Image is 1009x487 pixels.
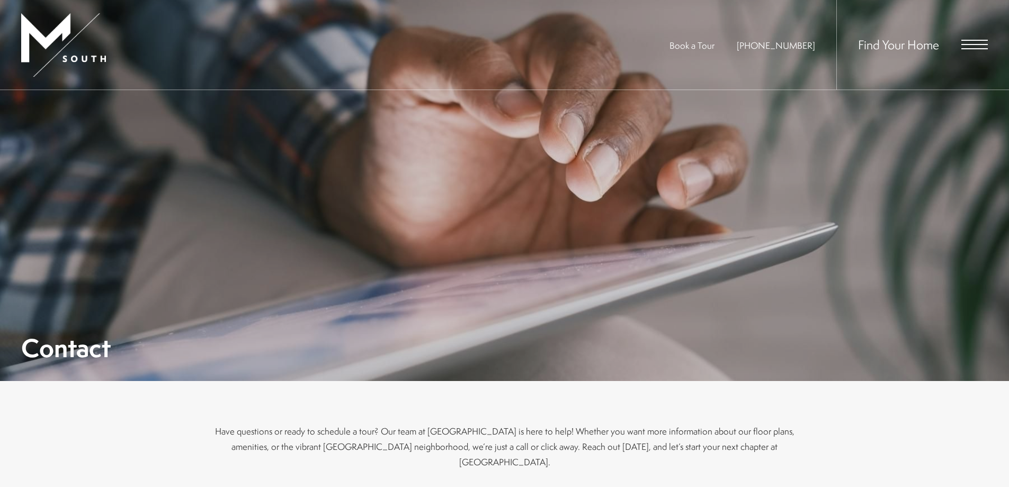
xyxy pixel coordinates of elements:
[213,423,796,470] p: Have questions or ready to schedule a tour? Our team at [GEOGRAPHIC_DATA] is here to help! Whethe...
[737,39,815,51] span: [PHONE_NUMBER]
[858,36,939,53] a: Find Your Home
[737,39,815,51] a: Call Us at 813-570-8014
[21,336,111,360] h1: Contact
[21,13,106,77] img: MSouth
[669,39,715,51] a: Book a Tour
[961,40,988,49] button: Open Menu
